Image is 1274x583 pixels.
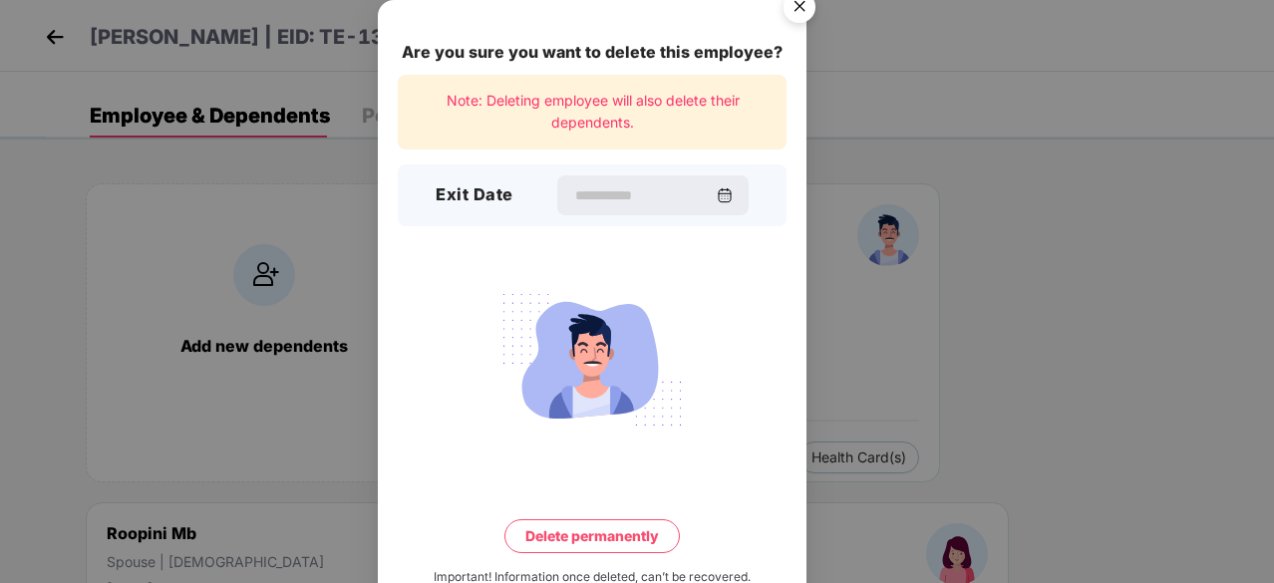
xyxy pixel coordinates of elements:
div: Are you sure you want to delete this employee? [398,40,787,65]
img: svg+xml;base64,PHN2ZyB4bWxucz0iaHR0cDovL3d3dy53My5vcmcvMjAwMC9zdmciIHdpZHRoPSIyMjQiIGhlaWdodD0iMT... [480,282,704,437]
div: Note: Deleting employee will also delete their dependents. [398,75,787,149]
button: Delete permanently [504,519,680,553]
img: svg+xml;base64,PHN2ZyBpZD0iQ2FsZW5kYXItMzJ4MzIiIHhtbG5zPSJodHRwOi8vd3d3LnczLm9yZy8yMDAwL3N2ZyIgd2... [717,187,733,203]
h3: Exit Date [436,182,513,208]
